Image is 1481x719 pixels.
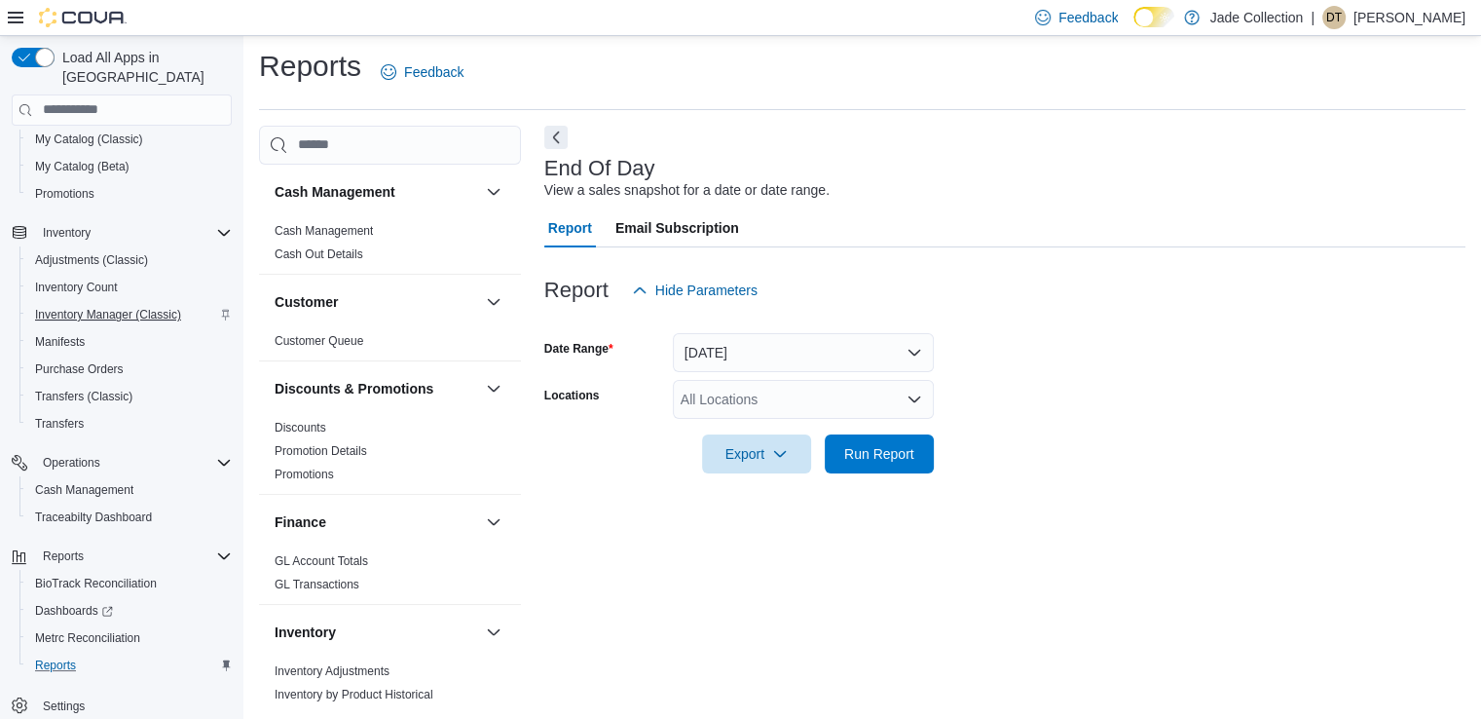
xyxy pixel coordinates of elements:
[544,341,613,357] label: Date Range
[27,478,141,502] a: Cash Management
[482,290,505,314] button: Customer
[275,663,389,679] span: Inventory Adjustments
[35,603,113,619] span: Dashboards
[27,506,160,529] a: Traceabilty Dashboard
[259,549,521,604] div: Finance
[27,128,151,151] a: My Catalog (Classic)
[35,451,232,474] span: Operations
[27,330,93,354] a: Manifests
[275,554,368,568] a: GL Account Totals
[275,379,478,398] button: Discounts & Promotions
[27,626,148,650] a: Metrc Reconciliation
[27,412,92,435] a: Transfers
[19,328,240,356] button: Manifests
[275,223,373,239] span: Cash Management
[27,358,131,381] a: Purchase Orders
[275,468,334,481] a: Promotions
[35,695,93,718] a: Settings
[615,208,739,247] span: Email Subscription
[35,658,76,673] span: Reports
[27,248,232,272] span: Adjustments (Classic)
[27,248,156,272] a: Adjustments (Classic)
[19,153,240,180] button: My Catalog (Beta)
[19,383,240,410] button: Transfers (Classic)
[27,572,165,595] a: BioTrack Reconciliation
[43,455,100,471] span: Operations
[275,224,373,238] a: Cash Management
[27,412,232,435] span: Transfers
[35,389,132,404] span: Transfers (Classic)
[1311,6,1314,29] p: |
[275,292,338,312] h3: Customer
[1322,6,1346,29] div: Desaray Thompson
[275,182,478,202] button: Cash Management
[55,48,232,87] span: Load All Apps in [GEOGRAPHIC_DATA]
[19,624,240,652] button: Metrc Reconciliation
[482,621,505,644] button: Inventory
[544,388,600,403] label: Locations
[27,155,137,178] a: My Catalog (Beta)
[19,301,240,328] button: Inventory Manager (Classic)
[27,654,232,677] span: Reports
[673,333,934,372] button: [DATE]
[27,385,232,408] span: Transfers (Classic)
[35,334,85,350] span: Manifests
[275,578,359,591] a: GL Transactions
[275,623,478,642] button: Inventory
[482,180,505,204] button: Cash Management
[19,652,240,679] button: Reports
[27,128,232,151] span: My Catalog (Classic)
[275,334,363,348] a: Customer Queue
[43,225,91,241] span: Inventory
[19,597,240,624] a: Dashboards
[35,186,94,202] span: Promotions
[19,126,240,153] button: My Catalog (Classic)
[35,451,108,474] button: Operations
[275,443,367,459] span: Promotion Details
[27,303,232,326] span: Inventory Manager (Classic)
[27,506,232,529] span: Traceabilty Dashboard
[35,576,157,591] span: BioTrack Reconciliation
[275,664,389,678] a: Inventory Adjustments
[702,435,811,473] button: Export
[275,421,326,435] a: Discounts
[43,549,84,564] span: Reports
[35,159,130,174] span: My Catalog (Beta)
[27,478,232,502] span: Cash Management
[259,47,361,86] h1: Reports
[35,693,232,717] span: Settings
[19,476,240,504] button: Cash Management
[35,132,143,147] span: My Catalog (Classic)
[624,271,765,310] button: Hide Parameters
[482,377,505,400] button: Discounts & Promotions
[1326,6,1342,29] span: DT
[275,687,433,702] span: Inventory by Product Historical
[482,511,505,534] button: Finance
[1209,6,1303,29] p: Jade Collection
[275,553,368,569] span: GL Account Totals
[19,356,240,383] button: Purchase Orders
[259,416,521,494] div: Discounts & Promotions
[19,570,240,597] button: BioTrack Reconciliation
[275,512,478,532] button: Finance
[544,279,609,302] h3: Report
[275,467,334,482] span: Promotions
[35,280,118,295] span: Inventory Count
[43,699,85,714] span: Settings
[275,379,433,398] h3: Discounts & Promotions
[35,510,152,525] span: Traceabilty Dashboard
[27,599,121,623] a: Dashboards
[544,126,568,149] button: Next
[907,392,922,407] button: Open list of options
[4,691,240,719] button: Settings
[35,221,98,245] button: Inventory
[19,246,240,274] button: Adjustments (Classic)
[825,435,934,473] button: Run Report
[1133,27,1134,28] span: Dark Mode
[19,504,240,531] button: Traceabilty Dashboard
[404,62,463,82] span: Feedback
[844,444,914,464] span: Run Report
[4,543,240,570] button: Reports
[27,599,232,623] span: Dashboards
[1133,7,1174,27] input: Dark Mode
